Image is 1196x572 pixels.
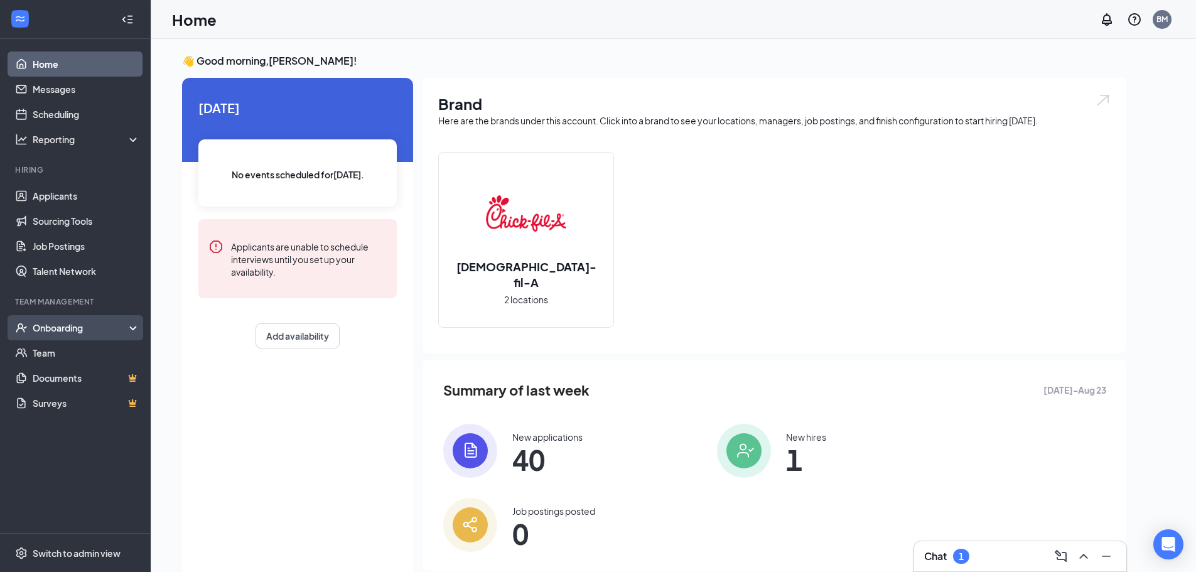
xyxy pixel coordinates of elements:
span: 40 [512,448,583,471]
img: Chick-fil-A [486,173,566,254]
a: Home [33,51,140,77]
div: Switch to admin view [33,547,121,559]
h3: 👋 Good morning, [PERSON_NAME] ! [182,54,1126,68]
span: [DATE] [198,98,397,117]
div: Applicants are unable to schedule interviews until you set up your availability. [231,239,387,278]
span: 0 [512,522,595,545]
div: Team Management [15,296,137,307]
svg: Settings [15,547,28,559]
a: DocumentsCrown [33,365,140,391]
div: Here are the brands under this account. Click into a brand to see your locations, managers, job p... [438,114,1111,127]
span: [DATE] - Aug 23 [1043,383,1106,397]
svg: UserCheck [15,321,28,334]
button: Minimize [1096,546,1116,566]
svg: ComposeMessage [1053,549,1069,564]
img: icon [443,498,497,552]
a: Talent Network [33,259,140,284]
svg: Analysis [15,133,28,146]
div: BM [1156,14,1168,24]
div: Job postings posted [512,505,595,517]
a: Applicants [33,183,140,208]
img: icon [443,424,497,478]
button: ChevronUp [1074,546,1094,566]
h1: Brand [438,93,1111,114]
div: Onboarding [33,321,129,334]
a: Job Postings [33,234,140,259]
span: 2 locations [504,293,548,306]
div: Reporting [33,133,141,146]
span: No events scheduled for [DATE] . [232,168,364,181]
a: Sourcing Tools [33,208,140,234]
a: Messages [33,77,140,102]
h2: [DEMOGRAPHIC_DATA]-fil-A [439,259,613,290]
div: Open Intercom Messenger [1153,529,1183,559]
svg: Minimize [1099,549,1114,564]
div: New applications [512,431,583,443]
span: 1 [786,448,826,471]
svg: QuestionInfo [1127,12,1142,27]
svg: Notifications [1099,12,1114,27]
div: New hires [786,431,826,443]
a: Scheduling [33,102,140,127]
div: Hiring [15,165,137,175]
div: 1 [959,551,964,562]
img: open.6027fd2a22e1237b5b06.svg [1095,93,1111,107]
button: ComposeMessage [1051,546,1071,566]
a: Team [33,340,140,365]
a: SurveysCrown [33,391,140,416]
button: Add availability [256,323,340,348]
img: icon [717,424,771,478]
svg: Collapse [121,13,134,26]
span: Summary of last week [443,379,590,401]
svg: Error [208,239,224,254]
h1: Home [172,9,217,30]
svg: ChevronUp [1076,549,1091,564]
h3: Chat [924,549,947,563]
svg: WorkstreamLogo [14,13,26,25]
